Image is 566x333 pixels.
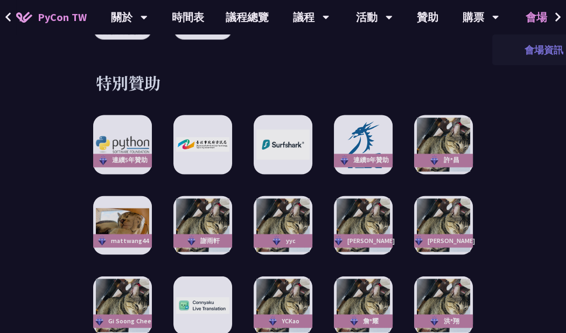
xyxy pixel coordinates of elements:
div: mattwang44 [93,234,152,247]
div: yyc [254,234,312,247]
img: Home icon of PyCon TW 2025 [16,12,32,23]
img: sponsor-logo-diamond [93,314,106,327]
img: sponsor-logo-diamond [96,234,108,247]
div: YCKao [254,314,312,328]
img: sponsor-logo-diamond [348,314,360,327]
img: Richard Penman [417,198,470,252]
div: 連續5年贊助 [93,154,152,167]
img: sponsor-logo-diamond [413,234,425,247]
img: sponsor-logo-diamond [270,234,283,247]
img: sponsor-logo-diamond [332,234,345,247]
img: Ian [337,198,390,252]
img: sponsor-logo-diamond [428,314,441,327]
img: 天瓏資訊圖書 [337,120,390,169]
div: [PERSON_NAME] [414,234,473,247]
img: sponsor-logo-diamond [267,314,279,327]
h3: 特別贊助 [96,72,471,93]
div: Gi Soong Chee [93,314,152,328]
img: Gi Soong Chee [96,279,149,332]
div: 謝雨軒 [173,234,232,247]
img: Surfshark [256,129,310,159]
img: yyc [256,198,310,252]
div: 連續8年贊助 [334,154,393,167]
img: sponsor-logo-diamond [428,154,441,166]
img: 謝雨軒 [176,198,229,252]
a: PyCon TW [5,4,97,31]
img: sponsor-logo-diamond [338,154,351,166]
img: Connyaku [176,297,229,314]
img: Python Software Foundation [96,136,149,154]
img: mattwang44 [96,208,149,242]
img: Department of Information Technology, Taipei City Government [176,137,229,151]
div: [PERSON_NAME] [334,234,393,247]
img: YCKao [256,279,310,332]
img: sponsor-logo-diamond [185,234,198,247]
img: sponsor-logo-diamond [97,154,109,166]
span: PyCon TW [38,9,87,25]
